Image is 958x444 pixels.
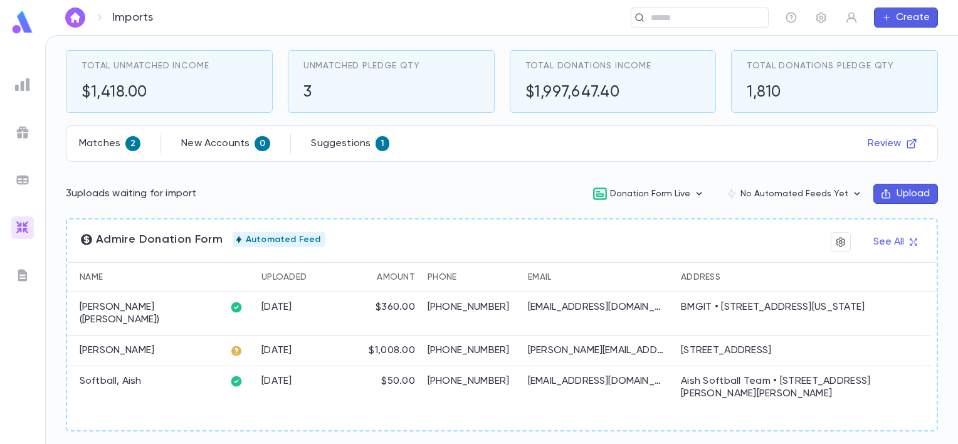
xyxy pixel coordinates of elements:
p: Softball, Aish [80,375,141,388]
p: [PHONE_NUMBER] [428,344,515,357]
img: home_white.a664292cf8c1dea59945f0da9f25487c.svg [68,13,83,23]
p: Suggestions [311,137,371,150]
div: Amount [377,262,415,292]
div: Amount [349,262,421,292]
div: $360.00 [376,301,415,314]
button: Donation Form Live [582,182,715,206]
p: [EMAIL_ADDRESS][DOMAIN_NAME] [528,301,666,314]
button: See All [866,232,924,252]
p: [PHONE_NUMBER] [428,375,515,388]
p: [EMAIL_ADDRESS][DOMAIN_NAME] [528,375,666,388]
div: 9/12/2025 [261,375,292,388]
div: BMGIT • [STREET_ADDRESS][US_STATE] [681,301,865,314]
div: Address [675,262,894,292]
h5: $1,997,647.40 [525,83,620,102]
span: Total Donations Pledge Qty [747,61,894,71]
div: 9/30/2025 [261,344,292,357]
span: Unmatched Pledge Qty [303,61,420,71]
div: [STREET_ADDRESS] [681,344,771,357]
h5: 3 [303,83,312,102]
button: Review [860,134,925,154]
p: [PERSON_NAME] ([PERSON_NAME]) [80,301,218,326]
p: [PHONE_NUMBER] [428,301,515,314]
span: Admire Donation Form [80,233,223,246]
p: 3 uploads waiting for import [66,188,196,200]
span: Total Unmatched Income [82,61,209,71]
p: Imports [112,11,153,24]
h5: $1,418.00 [82,83,147,102]
button: Create [874,8,938,28]
img: letters_grey.7941b92b52307dd3b8a917253454ce1c.svg [15,268,30,283]
div: Address [681,262,720,292]
div: Uploaded [261,262,307,292]
div: Email [528,262,551,292]
span: 0 [255,139,270,149]
button: No Automated Feeds Yet [715,182,873,206]
p: [PERSON_NAME] [80,344,154,357]
p: Matches [79,137,120,150]
div: Uploaded [255,262,349,292]
div: Aish Softball Team • [STREET_ADDRESS][PERSON_NAME][PERSON_NAME] [681,375,888,400]
img: logo [10,10,35,34]
p: [PERSON_NAME][EMAIL_ADDRESS][PERSON_NAME][DOMAIN_NAME] [528,344,666,357]
div: Email [522,262,675,292]
div: Name [80,262,103,292]
img: campaigns_grey.99e729a5f7ee94e3726e6486bddda8f1.svg [15,125,30,140]
div: 9/30/2025 [261,301,292,314]
img: reports_grey.c525e4749d1bce6a11f5fe2a8de1b229.svg [15,77,30,92]
div: $50.00 [381,375,415,388]
span: 1 [376,139,389,149]
img: imports_gradient.a72c8319815fb0872a7f9c3309a0627a.svg [15,220,30,235]
div: $1,008.00 [369,344,415,357]
span: Total Donations Income [525,61,651,71]
span: 2 [125,139,140,149]
button: Upload [873,184,938,204]
div: Name [67,262,224,292]
p: New Accounts [181,137,250,150]
h5: 1,810 [747,83,781,102]
div: Phone [421,262,522,292]
span: Automated Feed [241,235,325,245]
img: batches_grey.339ca447c9d9533ef1741baa751efc33.svg [15,172,30,188]
div: Phone [428,262,456,292]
